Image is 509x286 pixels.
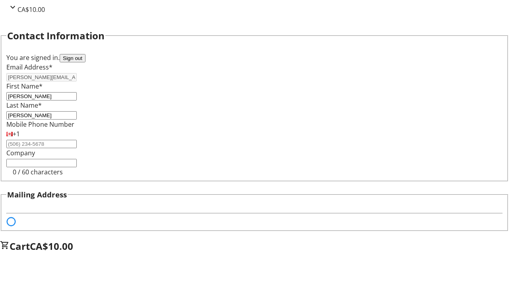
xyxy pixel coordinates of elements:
label: Mobile Phone Number [6,120,74,129]
label: Email Address* [6,63,52,71]
label: Last Name* [6,101,42,110]
span: Cart [10,240,30,253]
input: (506) 234-5678 [6,140,77,148]
label: Company [6,149,35,157]
label: First Name* [6,82,43,91]
span: CA$10.00 [17,5,45,14]
span: CA$10.00 [30,240,73,253]
tr-character-limit: 0 / 60 characters [13,168,63,176]
h3: Mailing Address [7,189,67,200]
div: You are signed in. [6,53,503,62]
button: Sign out [60,54,85,62]
h2: Contact Information [7,29,105,43]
